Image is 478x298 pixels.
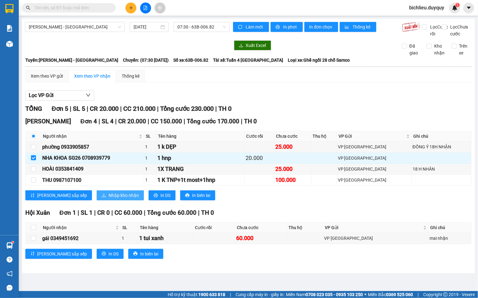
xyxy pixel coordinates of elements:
[97,209,110,216] span: CR 0
[6,41,13,47] img: warehouse-icon
[157,165,243,173] div: 1X TRANG
[37,250,87,257] span: [PERSON_NAME] sắp xếp
[123,57,169,64] span: Chuyến: (07:30 [DATE])
[30,193,35,198] span: sort-ascending
[238,25,243,30] span: sync
[185,193,190,198] span: printer
[151,118,182,125] span: CC 150.000
[7,271,13,277] span: notification
[25,209,50,216] span: Hội Xuân
[413,166,470,172] div: 18 H NHÂN
[466,5,472,11] span: caret-down
[198,292,225,297] strong: 1900 633 818
[338,166,410,172] div: VP [GEOGRAPHIC_DATA]
[156,131,245,141] th: Tên hàng
[456,3,459,7] span: 1
[337,153,412,164] td: VP Sài Gòn
[43,133,138,140] span: Người nhận
[143,6,148,10] span: file-add
[34,4,108,11] input: Tìm tên, số ĐT hoặc mã đơn
[60,5,123,20] div: VP [GEOGRAPHIC_DATA]
[246,23,264,30] span: Làm mới
[180,190,215,200] button: printerIn biên lai
[25,118,71,125] span: [PERSON_NAME]
[12,241,14,243] sup: 1
[275,142,310,151] div: 25.000
[5,19,55,27] div: THU
[275,165,310,173] div: 25.000
[114,209,142,216] span: CC 60.000
[109,192,139,199] span: Nhập kho nhận
[7,285,13,291] span: message
[59,209,76,216] span: Đơn 1
[140,3,151,13] button: file-add
[144,131,157,141] th: SL
[144,209,145,216] span: |
[325,224,422,231] span: VP Gửi
[7,257,13,263] span: question-circle
[154,193,158,198] span: printer
[364,293,366,296] span: ⚪️
[201,209,214,216] span: TH 0
[340,22,376,32] button: bar-chartThống kê
[140,250,158,257] span: In biên lai
[173,57,208,64] span: Số xe: 63B-006.82
[157,154,243,162] div: 1 hnp
[275,176,310,184] div: 100.000
[236,234,286,243] div: 60.000
[337,164,412,175] td: VP Sài Gòn
[90,105,119,112] span: CR 20.000
[407,43,422,56] span: Đã giao
[177,22,226,32] span: 07:30 - 63B-006.82
[25,58,118,63] b: Tuyến: [PERSON_NAME] - [GEOGRAPHIC_DATA]
[271,22,303,32] button: printerIn phơi
[42,165,143,173] div: HOÀI 0353841409
[122,73,140,80] div: Thống kê
[134,23,159,30] input: 12/10/2025
[78,209,79,216] span: |
[283,23,298,30] span: In phơi
[6,25,13,32] img: solution-icon
[30,251,35,256] span: sort-ascending
[42,143,143,151] div: phường 0933905857
[309,23,333,30] span: In đơn chọn
[428,23,449,37] span: Lọc Cước rồi
[145,155,155,162] div: 1
[455,3,460,7] sup: 1
[338,133,405,140] span: VP Gửi
[149,190,175,200] button: printerIn DS
[452,5,458,11] img: icon-new-feature
[404,4,449,12] span: bichlieu.duyquy
[147,209,196,216] span: Tổng cước 60.000
[70,105,71,112] span: |
[246,154,273,162] div: 20.000
[429,223,471,233] th: Ghi chú
[97,249,124,259] button: printerIn DS
[94,209,96,216] span: |
[187,118,240,125] span: Tổng cước 170.000
[246,42,266,49] span: Xuất Excel
[42,176,143,184] div: THU 0987107100
[457,43,472,56] span: Trên xe
[139,234,192,243] div: 1 tui xanh
[86,93,91,98] span: down
[29,22,121,32] span: Hồ Chí Minh - Mỹ Tho
[168,291,225,298] span: Hỗ trợ kỹ thuật:
[288,57,350,64] span: Loại xe: Ghế ngồi 28 chỗ Samco
[157,176,243,184] div: 1 K TNP+1t most+1hnp
[184,118,185,125] span: |
[37,192,87,199] span: [PERSON_NAME] sắp xếp
[276,25,281,30] span: printer
[80,118,97,125] span: Đơn 4
[306,292,363,297] strong: 0708 023 035 - 0935 103 250
[430,235,470,242] div: mai nhận
[5,5,15,12] span: Gửi:
[5,27,55,36] div: 0363309062
[31,73,63,80] div: Xem theo VP gửi
[337,141,412,152] td: VP Sài Gòn
[338,143,410,150] div: VP [GEOGRAPHIC_DATA]
[145,166,155,172] div: 1
[26,6,30,10] span: search
[60,6,75,13] span: Nhận:
[323,233,429,244] td: VP Sài Gòn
